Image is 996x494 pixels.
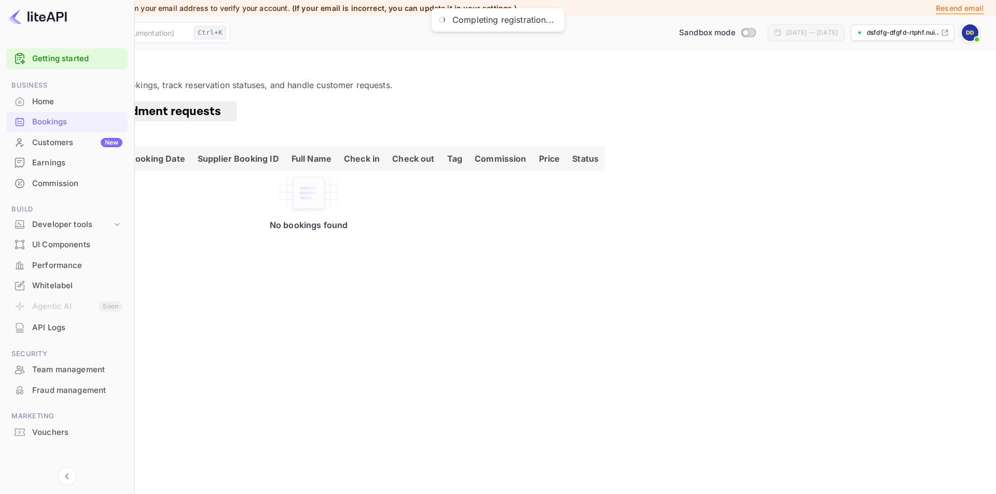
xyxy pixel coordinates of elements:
div: Customers [32,137,122,149]
div: Bookings [32,116,122,128]
img: No bookings found [278,171,340,215]
div: Whitelabel [6,276,128,296]
div: Fraud management [6,380,128,401]
p: Resend email [936,3,984,14]
div: Commission [32,178,122,190]
div: Home [32,96,122,108]
a: Performance [6,256,128,275]
div: Performance [32,260,122,272]
span: Build [6,204,128,215]
span: Please check your inbox and confirm your email address to verify your account. [8,4,290,12]
div: Bookings [6,112,128,132]
a: Bookings [6,112,128,131]
p: dsfdfg-dfgfd-rtphf.nui... [867,28,939,37]
div: CustomersNew [6,133,128,153]
div: [DATE] — [DATE] [786,28,838,37]
p: Bookings [12,62,984,75]
img: LiteAPI logo [8,8,67,25]
div: Performance [6,256,128,276]
div: New [101,138,122,147]
div: Switch to Production mode [675,27,759,39]
th: Check in [338,146,386,171]
div: Developer tools [6,216,128,234]
th: Full Name [285,146,338,171]
th: Supplier Booking ID [191,146,285,171]
a: Getting started [32,53,122,65]
span: Sandbox mode [679,27,736,39]
div: Earnings [32,157,122,169]
div: Getting started [6,48,128,69]
div: Whitelabel [32,280,122,292]
table: booking table [12,146,605,234]
div: API Logs [32,322,122,334]
a: API Logs [6,318,128,337]
a: Home [6,92,128,111]
div: Completing registration... [452,15,554,25]
a: CustomersNew [6,133,128,152]
p: View and manage all hotel bookings, track reservation statuses, and handle customer requests. [12,79,984,91]
p: No bookings found [12,220,605,230]
th: Commission [468,146,533,171]
span: Business [6,80,128,91]
div: API Logs [6,318,128,338]
div: Fraud management [32,385,122,397]
a: UI Components [6,235,128,254]
th: Booking Date [123,146,191,171]
th: Tag [441,146,468,171]
div: Team management [32,364,122,376]
th: Check out [386,146,440,171]
span: Security [6,348,128,360]
span: Marketing [6,411,128,422]
a: Earnings [6,153,128,172]
span: Amendment requests [98,103,221,119]
div: Developer tools [32,219,112,231]
span: (If your email is incorrect, you can update it in your settings.) [292,4,517,12]
a: Fraud management [6,380,128,400]
div: Home [6,92,128,112]
div: Ctrl+K [194,26,226,39]
div: account-settings tabs [12,102,984,121]
th: Price [533,146,566,171]
div: Team management [6,360,128,380]
a: Vouchers [6,422,128,442]
div: Commission [6,174,128,194]
a: Commission [6,174,128,193]
div: UI Components [6,235,128,255]
a: Whitelabel [6,276,128,295]
div: UI Components [32,239,122,251]
div: Vouchers [6,422,128,443]
img: dsfdfg dfgfd [962,24,978,41]
th: Status [566,146,605,171]
button: Collapse navigation [58,467,76,486]
div: Earnings [6,153,128,173]
div: Vouchers [32,427,122,439]
a: Team management [6,360,128,379]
